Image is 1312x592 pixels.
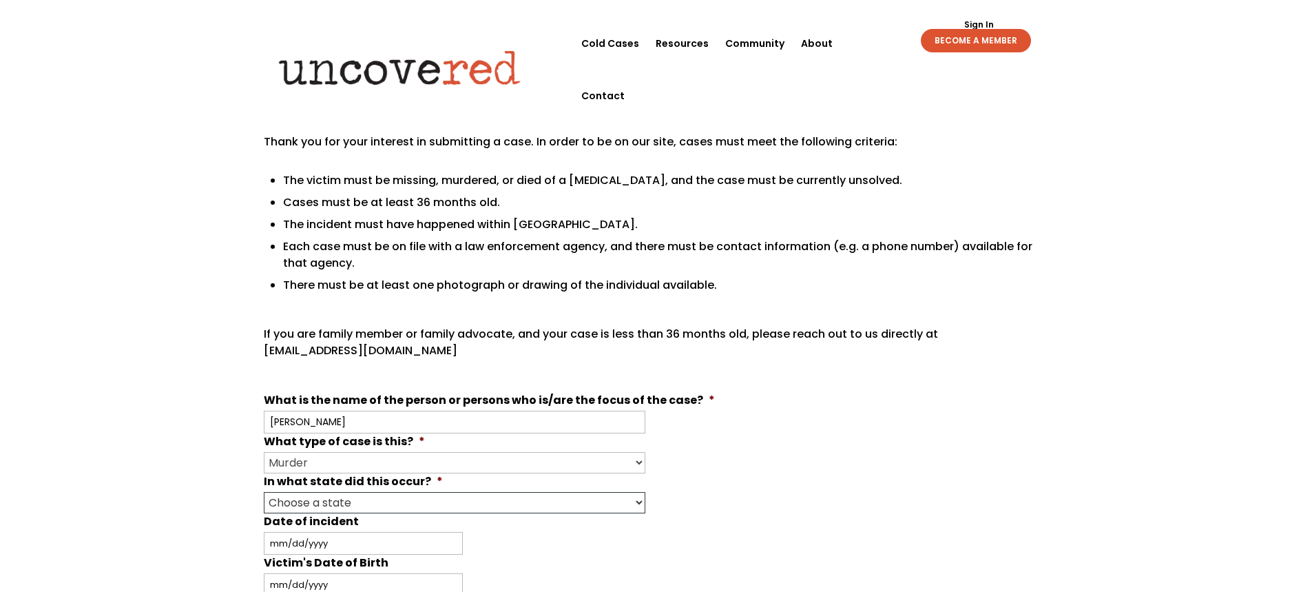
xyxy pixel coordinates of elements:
a: Community [725,17,784,70]
label: What type of case is this? [264,435,425,449]
label: Date of incident [264,515,359,529]
li: The victim must be missing, murdered, or died of a [MEDICAL_DATA], and the case must be currently... [283,172,1038,189]
label: Victim's Date of Birth [264,556,388,571]
li: There must be at least one photograph or drawing of the individual available. [283,277,1038,294]
a: Resources [656,17,709,70]
a: About [801,17,833,70]
label: What is the name of the person or persons who is/are the focus of the case? [264,394,715,408]
li: The incident must have happened within [GEOGRAPHIC_DATA]. [283,216,1038,233]
p: Thank you for your interest in submitting a case. In order to be on our site, cases must meet the... [264,134,1038,161]
a: Sign In [957,21,1001,29]
img: Uncovered logo [267,41,532,94]
a: Contact [581,70,625,122]
a: Cold Cases [581,17,639,70]
li: Each case must be on file with a law enforcement agency, and there must be contact information (e... [283,238,1038,272]
input: mm/dd/yyyy [264,532,463,555]
p: If you are family member or family advocate, and your case is less than 36 months old, please rea... [264,326,1038,370]
li: Cases must be at least 36 months old. [283,194,1038,211]
a: BECOME A MEMBER [921,29,1031,52]
label: In what state did this occur? [264,475,443,489]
